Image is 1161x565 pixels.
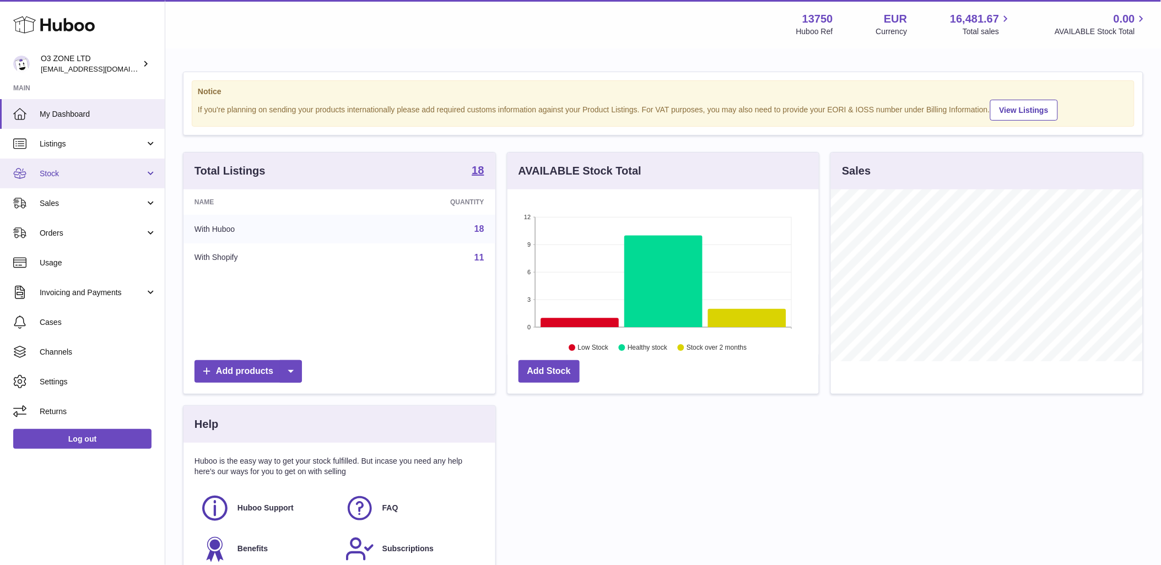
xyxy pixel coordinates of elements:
[1114,12,1135,26] span: 0.00
[195,456,484,477] p: Huboo is the easy way to get your stock fulfilled. But incase you need any help here's our ways f...
[40,139,145,149] span: Listings
[382,544,434,554] span: Subscriptions
[40,109,156,119] span: My Dashboard
[183,243,352,272] td: With Shopify
[195,360,302,383] a: Add products
[950,12,999,26] span: 16,481.67
[237,503,294,513] span: Huboo Support
[183,215,352,243] td: With Huboo
[198,98,1128,121] div: If you're planning on sending your products internationally please add required customs informati...
[950,12,1012,37] a: 16,481.67 Total sales
[200,493,334,523] a: Huboo Support
[628,344,668,352] text: Healthy stock
[527,324,531,330] text: 0
[963,26,1012,37] span: Total sales
[519,360,580,383] a: Add Stock
[990,100,1058,121] a: View Listings
[884,12,907,26] strong: EUR
[472,165,484,176] strong: 18
[195,164,266,178] h3: Total Listings
[40,406,156,417] span: Returns
[687,344,747,352] text: Stock over 2 months
[842,164,871,178] h3: Sales
[578,344,609,352] text: Low Stock
[200,534,334,564] a: Benefits
[527,296,531,303] text: 3
[1055,26,1148,37] span: AVAILABLE Stock Total
[13,429,152,449] a: Log out
[183,189,352,215] th: Name
[472,165,484,178] a: 18
[198,86,1128,97] strong: Notice
[40,287,145,298] span: Invoicing and Payments
[796,26,833,37] div: Huboo Ref
[527,241,531,248] text: 9
[474,224,484,233] a: 18
[40,347,156,357] span: Channels
[237,544,268,554] span: Benefits
[524,214,531,220] text: 12
[802,12,833,26] strong: 13750
[345,493,479,523] a: FAQ
[876,26,908,37] div: Currency
[40,169,145,179] span: Stock
[195,417,218,432] h3: Help
[519,164,641,178] h3: AVAILABLE Stock Total
[41,53,140,74] div: O3 ZONE LTD
[40,258,156,268] span: Usage
[41,64,162,73] span: [EMAIL_ADDRESS][DOMAIN_NAME]
[40,377,156,387] span: Settings
[40,317,156,328] span: Cases
[40,228,145,238] span: Orders
[474,253,484,262] a: 11
[382,503,398,513] span: FAQ
[527,269,531,275] text: 6
[13,56,30,72] img: hello@o3zoneltd.co.uk
[1055,12,1148,37] a: 0.00 AVAILABLE Stock Total
[40,198,145,209] span: Sales
[352,189,495,215] th: Quantity
[345,534,479,564] a: Subscriptions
